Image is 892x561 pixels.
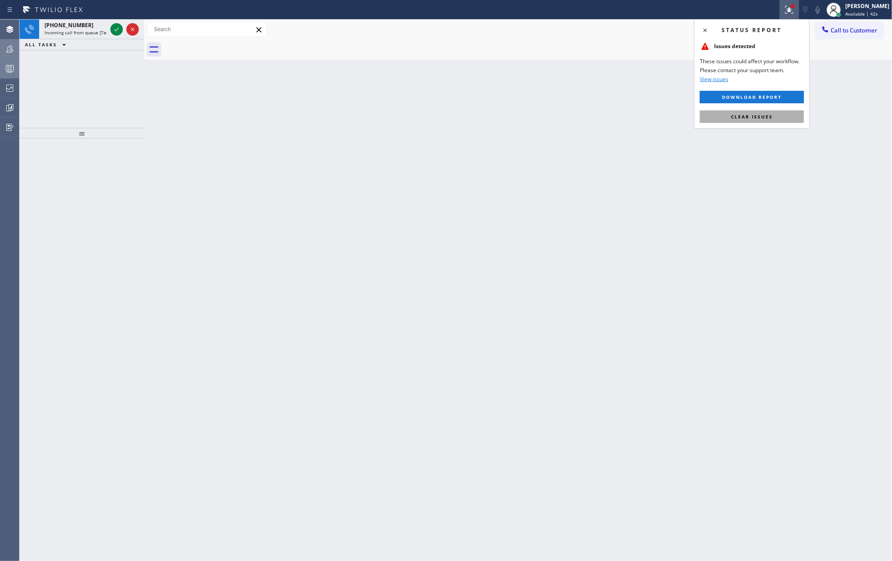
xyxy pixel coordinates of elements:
div: [PERSON_NAME] [845,2,889,10]
span: Available | 42s [845,11,878,17]
input: Search [147,22,266,37]
button: ALL TASKS [20,39,75,50]
span: [PHONE_NUMBER] [44,21,93,29]
span: ALL TASKS [25,41,57,48]
span: Incoming call from queue [Test] All [44,29,118,36]
button: Call to Customer [815,22,883,39]
button: Reject [126,23,139,36]
button: Mute [811,4,824,16]
button: Accept [110,23,123,36]
span: Call to Customer [831,26,877,34]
